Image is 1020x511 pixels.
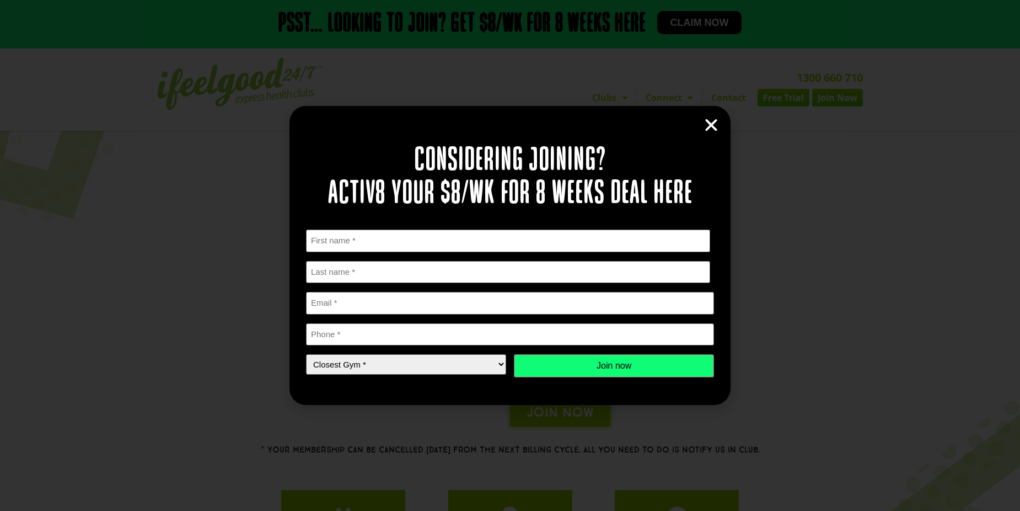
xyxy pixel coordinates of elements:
input: Phone * [306,323,714,346]
input: Email * [306,292,714,315]
input: Join now [514,354,714,377]
a: Close [703,117,720,134]
h2: Considering joining? Activ8 your $8/wk for 8 weeks deal here [306,145,714,211]
input: Last name * [306,261,710,284]
input: First name * [306,230,710,252]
